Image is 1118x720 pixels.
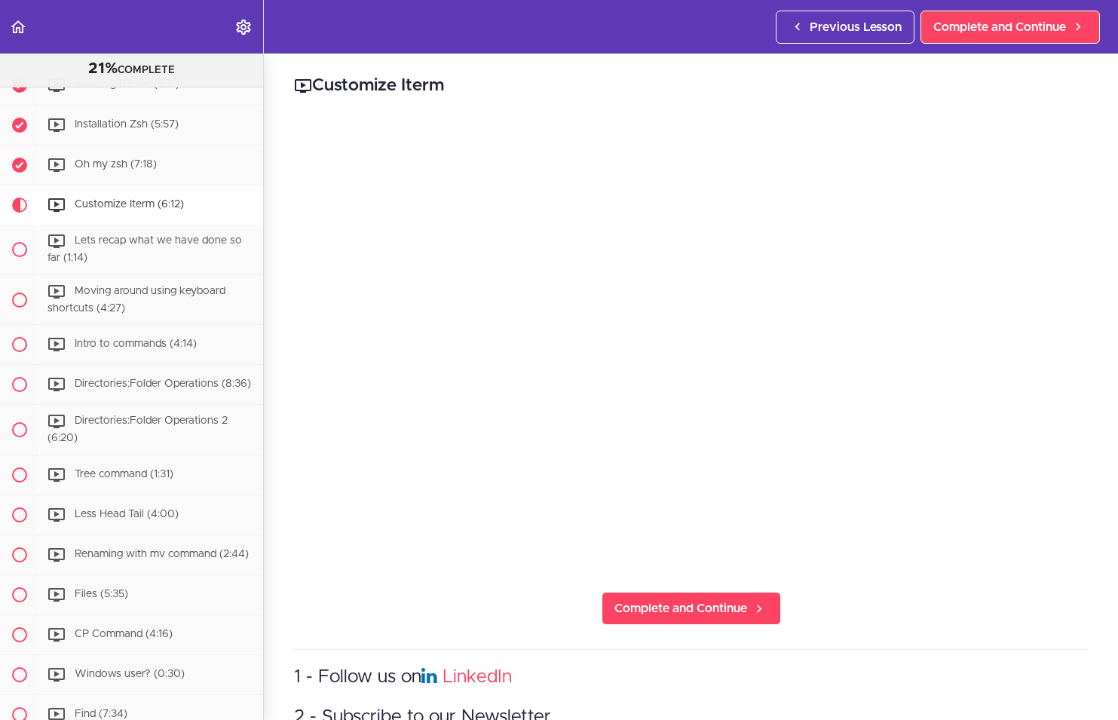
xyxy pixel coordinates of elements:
[294,73,1088,99] h2: Customize Iterm
[88,61,118,76] span: 21%
[75,339,197,350] span: Intro to commands (4:14)
[47,286,225,314] span: Moving around using keyboard shortcuts (4:27)
[75,589,128,599] span: Files (5:35)
[75,629,173,639] span: CP Command (4:16)
[75,709,127,719] span: Find (7:34)
[9,18,27,36] svg: Back to course curriculum
[776,11,914,44] a: Previous Lesson
[47,235,242,263] span: Lets recap what we have done so far (1:14)
[294,665,1088,690] h3: 1 - Follow us on
[75,199,184,210] span: Customize Iterm (6:12)
[614,599,747,617] span: Complete and Continue
[19,60,244,79] div: COMPLETE
[933,18,1066,36] span: Complete and Continue
[920,11,1100,44] a: Complete and Continue
[75,549,249,559] span: Renaming with mv command (2:44)
[602,592,781,625] a: Complete and Continue
[75,159,157,170] span: Oh my zsh (7:18)
[810,18,902,36] span: Previous Lesson
[75,119,179,130] span: Installation Zsh (5:57)
[75,379,251,390] span: Directories:Folder Operations (8:36)
[47,416,228,444] span: Directories:Folder Operations 2 (6:20)
[234,18,253,36] svg: Settings Menu
[75,509,179,519] span: Less Head Tail (4:00)
[443,668,512,686] a: LinkedIn
[75,469,173,479] span: Tree command (1:31)
[75,669,185,679] span: Windows user? (0:30)
[294,121,1088,568] iframe: Video Player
